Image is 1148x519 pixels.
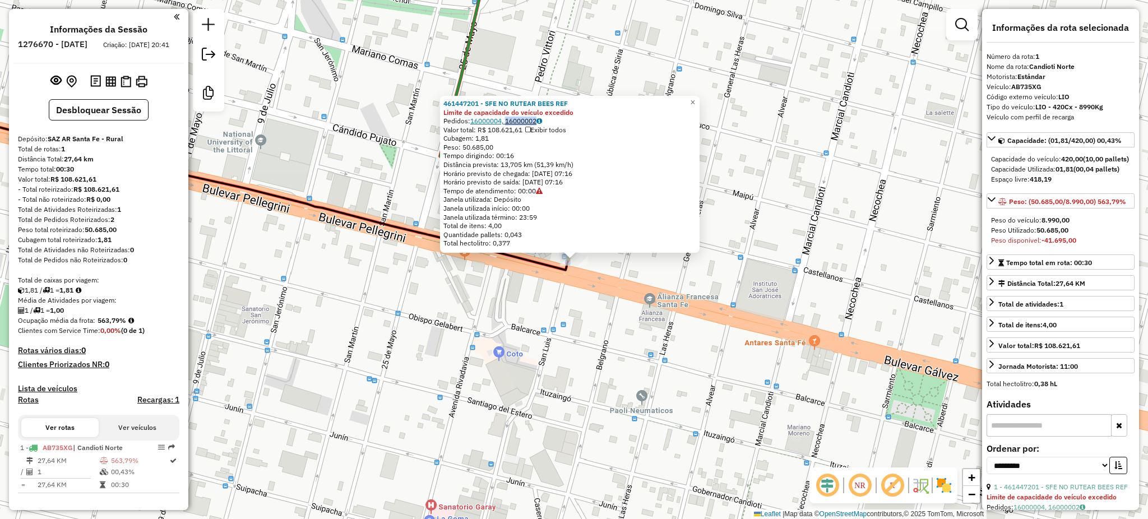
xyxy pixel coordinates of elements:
strong: 8.990,00 [1041,216,1070,224]
div: Total de caixas por viagem: [18,275,179,285]
div: Horário previsto de saída: [DATE] 07:16 [443,178,696,187]
div: Peso Utilizado: [991,225,1130,235]
strong: R$ 108.621,61 [1034,341,1080,350]
a: Peso: (50.685,00/8.990,00) 563,79% [987,193,1135,208]
a: Nova sessão e pesquisa [197,13,220,39]
strong: -41.695,00 [1041,236,1076,244]
a: Tempo total em rota: 00:30 [987,254,1135,270]
strong: 461447201 - SFE NO RUTEAR BEES REF [443,99,568,108]
strong: Candioti Norte [1029,62,1075,71]
img: Exibir/Ocultar setores [935,476,953,494]
a: Leaflet [754,510,781,518]
div: Peso disponível: [991,235,1130,245]
strong: Limite de capacidade do veículo excedido [443,108,573,117]
strong: (00,04 pallets) [1073,165,1119,173]
div: Valor total: [18,174,179,184]
a: Exibir filtros [951,13,973,36]
i: Total de Atividades [18,307,25,314]
span: Peso: 50.685,00 [443,143,493,151]
span: − [968,487,975,501]
a: Close popup [686,96,700,109]
i: Meta Caixas/viagem: 1,00 Diferença: 0,81 [76,287,81,294]
i: Rota otimizada [170,457,177,464]
i: Cubagem total roteirizado [18,287,25,294]
td: / [20,466,26,478]
a: Zoom out [963,486,980,503]
strong: 01,81 [1056,165,1073,173]
div: Janela utilizada término: 23:59 [443,213,696,222]
a: Criar modelo [197,82,220,107]
i: Observações [1080,504,1085,511]
span: Tempo total em rota: 00:30 [1006,258,1092,267]
div: Peso: (50.685,00/8.990,00) 563,79% [987,211,1135,250]
div: Veículo: [987,82,1135,92]
i: Total de rotas [33,307,40,314]
div: 1,81 / 1 = [18,285,179,295]
strong: R$ 108.621,61 [50,175,96,183]
div: Janela utilizada início: 00:00 [443,204,696,213]
div: Criação: [DATE] 20:41 [99,40,174,50]
div: Distância Total: [18,154,179,164]
td: 1 [37,466,99,478]
div: Total de rotas: [18,144,179,154]
div: Cubagem total roteirizado: [18,235,179,245]
div: Capacidade: (01,81/420,00) 00,43% [987,150,1135,189]
td: 27,64 KM [37,455,99,466]
strong: 4,00 [1043,321,1057,329]
span: Peso: (50.685,00/8.990,00) 563,79% [1009,197,1126,206]
button: Ver rotas [21,418,99,437]
i: Observações [536,118,542,124]
a: Total de itens:4,00 [987,317,1135,332]
span: Total de atividades: [998,300,1063,308]
strong: 1,00 [50,306,64,314]
div: Distância Total: [998,279,1085,289]
span: AB735XG [43,443,73,452]
span: + [968,470,975,484]
strong: 0 [123,256,127,264]
div: Total de itens: [998,320,1057,330]
div: Total de Pedidos não Roteirizados: [18,255,179,265]
div: 1 / 1 = [18,305,179,316]
span: Cubagem: 1,81 [443,134,489,142]
button: Ordem crescente [1109,457,1127,474]
div: Janela utilizada: Depósito [443,195,696,204]
a: Distância Total:27,64 KM [987,275,1135,290]
div: - Total roteirizado: [18,184,179,194]
h4: Lista de veículos [18,384,179,393]
a: 16000004, 16000002 [470,117,542,125]
h4: Clientes Priorizados NR: [18,360,179,369]
div: Depósito: [18,134,179,144]
a: Clique aqui para minimizar o painel [174,10,179,23]
i: % de utilização da cubagem [100,469,108,475]
div: Tempo de atendimento: 00:00 [443,99,696,248]
strong: 2 [110,215,114,224]
div: Total de Atividades Roteirizadas: [18,205,179,215]
div: Espaço livre: [991,174,1130,184]
div: Veículo com perfil de recarga [987,112,1135,122]
em: Rota exportada [168,444,175,451]
div: Código externo veículo: [987,92,1135,102]
button: Visualizar Romaneio [118,73,133,90]
button: Ver veículos [99,418,176,437]
div: Média de Atividades por viagem: [18,295,179,305]
a: Sem service time [536,187,543,195]
a: Capacidade: (01,81/420,00) 00,43% [987,132,1135,147]
a: Rotas [18,395,39,405]
img: Fluxo de ruas [911,476,929,494]
strong: Estándar [1017,72,1045,81]
div: Tempo total: [18,164,179,174]
span: Ocultar deslocamento [814,472,841,499]
button: Centralizar mapa no depósito ou ponto de apoio [64,73,79,90]
button: Desbloquear Sessão [49,99,149,121]
strong: 0 [130,245,134,254]
strong: 0,38 hL [1034,379,1057,388]
em: Opções [158,444,165,451]
div: Capacidade do veículo: [991,154,1130,164]
strong: (0 de 1) [121,326,145,335]
strong: 1 [117,205,121,214]
strong: 1 [1035,52,1039,61]
strong: 0 [105,359,109,369]
strong: R$ 108.621,61 [73,185,119,193]
i: % de utilização do peso [100,457,108,464]
div: Número da rota: [987,52,1135,62]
